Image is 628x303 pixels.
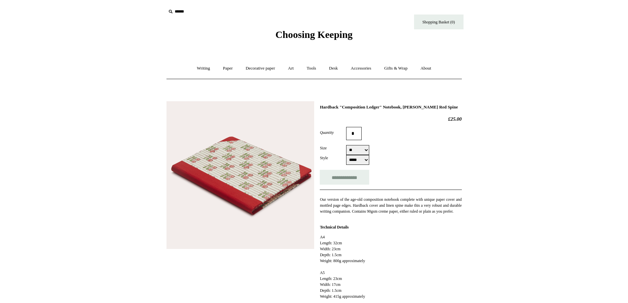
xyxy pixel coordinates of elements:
[275,29,352,40] span: Choosing Keeping
[320,116,462,122] h2: £25.00
[320,105,462,110] h1: Hardback "Composition Ledger" Notebook, [PERSON_NAME] Red Spine
[301,60,322,77] a: Tools
[320,145,346,151] label: Size
[320,155,346,161] label: Style
[282,60,300,77] a: Art
[323,60,344,77] a: Desk
[345,60,377,77] a: Accessories
[240,60,281,77] a: Decorative paper
[320,225,348,229] strong: Technical Details
[217,60,239,77] a: Paper
[166,101,314,249] img: Hardback "Composition Ledger" Notebook, Berry Red Spine
[414,60,437,77] a: About
[378,60,413,77] a: Gifts & Wrap
[320,130,346,136] label: Quantity
[191,60,216,77] a: Writing
[414,15,464,29] a: Shopping Basket (0)
[275,34,352,39] a: Choosing Keeping
[320,197,462,214] p: Our version of the age-old composition notebook complete with unique paper cover and mottled page...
